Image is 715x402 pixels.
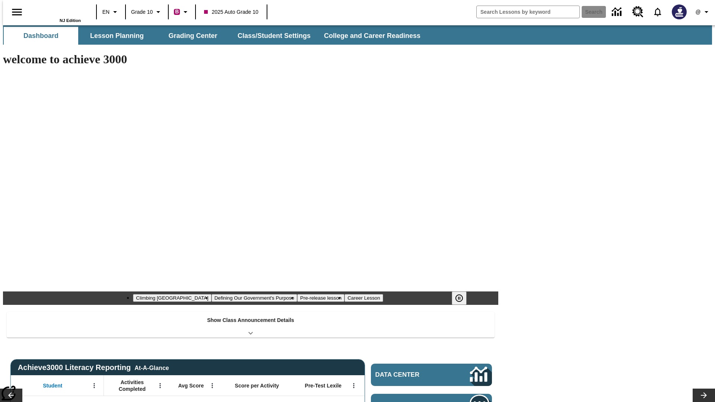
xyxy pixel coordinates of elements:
[4,27,78,45] button: Dashboard
[232,27,317,45] button: Class/Student Settings
[691,5,715,19] button: Profile/Settings
[32,3,81,23] div: Home
[102,8,109,16] span: EN
[344,294,383,302] button: Slide 4 Career Lesson
[131,8,153,16] span: Grade 10
[134,363,169,371] div: At-A-Glance
[155,380,166,391] button: Open Menu
[628,2,648,22] a: Resource Center, Will open in new tab
[305,382,342,389] span: Pre-Test Lexile
[207,316,294,324] p: Show Class Announcement Details
[371,364,492,386] a: Data Center
[32,3,81,18] a: Home
[60,18,81,23] span: NJ Edition
[477,6,579,18] input: search field
[108,379,157,392] span: Activities Completed
[3,52,498,66] h1: welcome to achieve 3000
[156,27,230,45] button: Grading Center
[99,5,123,19] button: Language: EN, Select a language
[695,8,700,16] span: @
[43,382,62,389] span: Student
[672,4,687,19] img: Avatar
[667,2,691,22] button: Select a new avatar
[89,380,100,391] button: Open Menu
[318,27,426,45] button: College and Career Readiness
[297,294,344,302] button: Slide 3 Pre-release lesson
[204,8,258,16] span: 2025 Auto Grade 10
[375,371,445,379] span: Data Center
[693,389,715,402] button: Lesson carousel, Next
[18,363,169,372] span: Achieve3000 Literacy Reporting
[128,5,166,19] button: Grade: Grade 10, Select a grade
[607,2,628,22] a: Data Center
[175,7,179,16] span: B
[3,27,427,45] div: SubNavbar
[133,294,211,302] button: Slide 1 Climbing Mount Tai
[80,27,154,45] button: Lesson Planning
[452,291,467,305] button: Pause
[178,382,204,389] span: Avg Score
[7,312,495,338] div: Show Class Announcement Details
[235,382,279,389] span: Score per Activity
[6,1,28,23] button: Open side menu
[212,294,297,302] button: Slide 2 Defining Our Government's Purpose
[452,291,474,305] div: Pause
[207,380,218,391] button: Open Menu
[171,5,193,19] button: Boost Class color is violet red. Change class color
[3,25,712,45] div: SubNavbar
[648,2,667,22] a: Notifications
[348,380,359,391] button: Open Menu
